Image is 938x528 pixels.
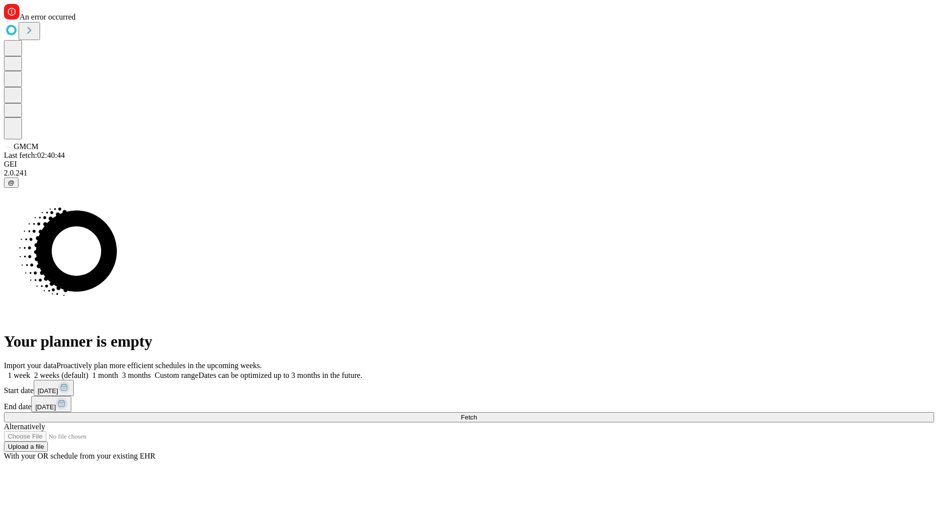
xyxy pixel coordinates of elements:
span: GMCM [14,142,39,151]
span: An error occurred [20,13,76,21]
div: End date [4,396,934,412]
span: [DATE] [35,403,56,411]
span: With your OR schedule from your existing EHR [4,452,155,460]
span: Proactively plan more efficient schedules in the upcoming weeks. [57,361,262,370]
button: [DATE] [34,380,74,396]
span: Fetch [461,414,477,421]
span: Custom range [155,371,198,379]
span: 1 week [8,371,30,379]
button: Fetch [4,412,934,422]
span: 3 months [122,371,151,379]
span: 1 month [92,371,118,379]
div: 2.0.241 [4,169,934,177]
span: @ [8,179,15,186]
button: @ [4,177,19,188]
span: Import your data [4,361,57,370]
button: Upload a file [4,441,48,452]
span: Alternatively [4,422,45,431]
span: 2 weeks (default) [34,371,88,379]
div: GEI [4,160,934,169]
span: Last fetch: 02:40:44 [4,151,65,159]
div: Start date [4,380,934,396]
h1: Your planner is empty [4,332,934,351]
span: Dates can be optimized up to 3 months in the future. [198,371,362,379]
button: [DATE] [31,396,71,412]
span: [DATE] [38,387,58,395]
